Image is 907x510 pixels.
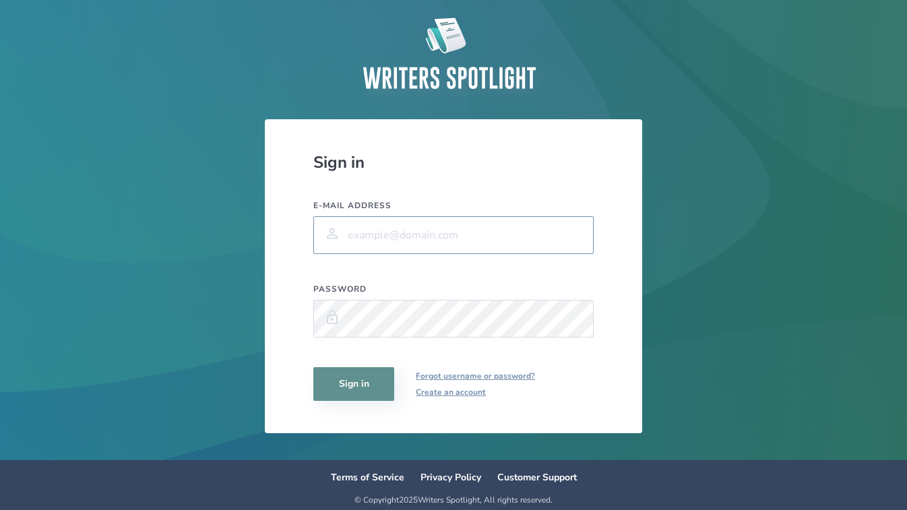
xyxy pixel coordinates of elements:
div: Sign in [313,152,594,173]
a: Terms of Service [331,471,404,484]
a: Privacy Policy [420,471,481,484]
label: Password [313,284,594,294]
a: Create an account [416,384,535,400]
input: example@domain.com [313,216,594,254]
button: Sign in [313,367,394,401]
a: Customer Support [497,471,577,484]
div: © Copyright 2025 Writers Spotlight, All rights reserved. [354,495,553,505]
label: E-mail address [313,200,594,211]
a: Forgot username or password? [416,368,535,384]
